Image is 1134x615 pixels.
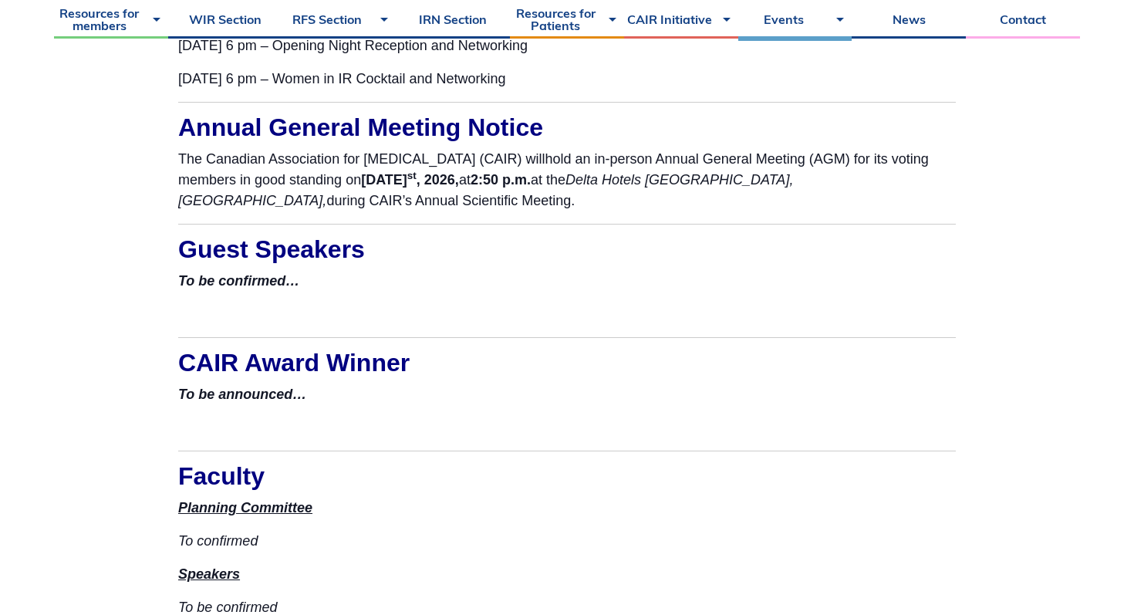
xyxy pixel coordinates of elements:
strong: To be announced… [178,387,306,402]
span: hold an in-person Annual General Meeting (AGM) for its voting members in good standing on at at the [178,151,929,208]
em: To confirmed [178,533,258,549]
p: [DATE] 6 pm – Opening Night Reception and Networking [178,35,956,56]
span: Faculty [178,462,265,490]
span: Guest Speakers [178,235,365,263]
sup: st [407,170,417,181]
strong: To be confirmed… [178,273,299,289]
p: [DATE] 6 pm – Women in IR Cocktail and Networking [178,69,956,90]
p: The Canadian Association for [MEDICAL_DATA] (CAIR) will during CAIR’s Annual Scientific Meeting. [178,149,956,211]
strong: Planning Committee [178,500,312,515]
strong: [DATE] , 2026, [361,172,459,188]
strong: 2:50 p.m. [471,172,531,188]
em: To be confirmed [178,600,277,615]
em: Delta Hotels [GEOGRAPHIC_DATA], [GEOGRAPHIC_DATA], [178,172,793,208]
span: CAIR Award Winner [178,349,410,377]
span: Annual General Meeting Notice [178,113,543,141]
strong: Speakers [178,566,240,582]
